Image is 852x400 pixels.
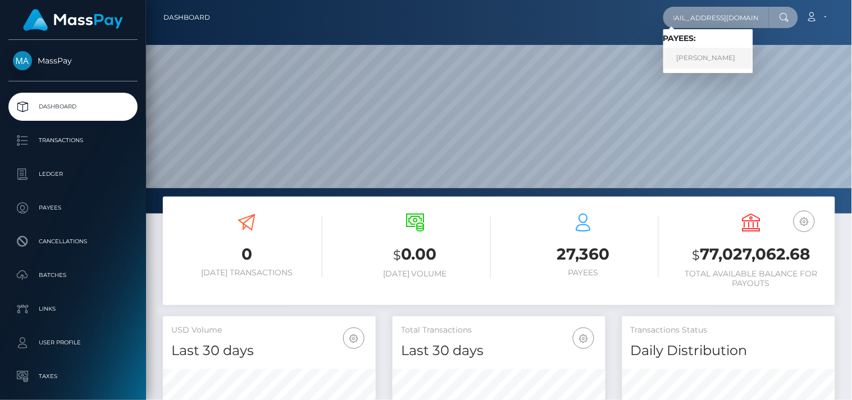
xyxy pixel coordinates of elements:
p: Payees [13,199,133,216]
h6: [DATE] Transactions [171,268,322,278]
h6: Payees: [663,34,753,43]
a: [PERSON_NAME] [663,48,753,69]
img: MassPay [13,51,32,70]
span: MassPay [8,56,138,66]
a: Dashboard [163,6,210,29]
h4: Daily Distribution [631,341,827,361]
a: Links [8,295,138,323]
h4: Last 30 days [401,341,597,361]
a: Transactions [8,126,138,154]
a: Payees [8,194,138,222]
p: Cancellations [13,233,133,250]
h3: 77,027,062.68 [676,243,827,266]
h4: Last 30 days [171,341,367,361]
img: MassPay Logo [23,9,123,31]
h6: Payees [508,268,659,278]
h6: Total Available Balance for Payouts [676,269,827,288]
h5: Total Transactions [401,325,597,336]
a: Batches [8,261,138,289]
h5: Transactions Status [631,325,827,336]
a: Dashboard [8,93,138,121]
p: Dashboard [13,98,133,115]
h6: [DATE] Volume [339,269,490,279]
h3: 27,360 [508,243,659,265]
a: User Profile [8,329,138,357]
a: Taxes [8,362,138,390]
p: Taxes [13,368,133,385]
small: $ [393,247,401,263]
a: Cancellations [8,228,138,256]
p: Links [13,301,133,317]
p: Transactions [13,132,133,149]
small: $ [692,247,700,263]
p: Batches [13,267,133,284]
h3: 0 [171,243,322,265]
a: Ledger [8,160,138,188]
p: User Profile [13,334,133,351]
p: Ledger [13,166,133,183]
h3: 0.00 [339,243,490,266]
h5: USD Volume [171,325,367,336]
input: Search... [663,7,769,28]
